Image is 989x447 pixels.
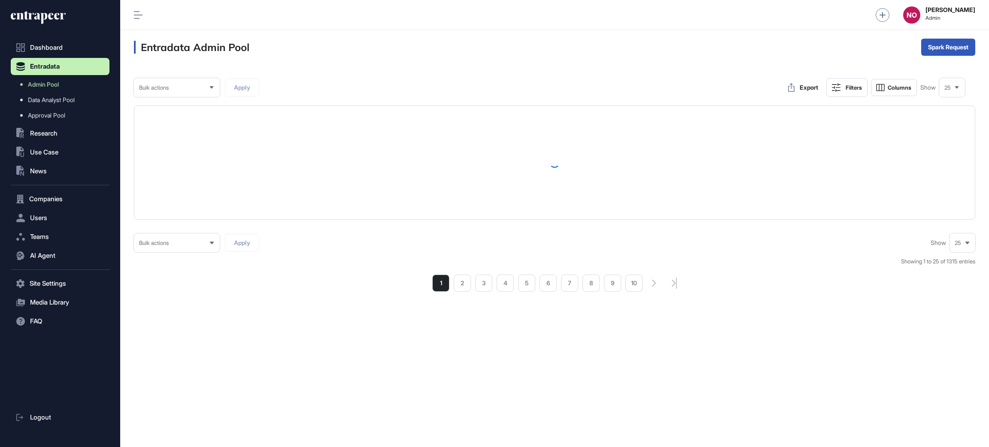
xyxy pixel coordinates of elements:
span: Entradata [30,63,60,70]
a: Admin Pool [15,77,109,92]
span: Site Settings [30,280,66,287]
button: Site Settings [11,275,109,292]
button: Use Case [11,144,109,161]
span: Dashboard [30,44,63,51]
span: 25 [955,240,961,246]
button: Entradata [11,58,109,75]
a: Logout [11,409,109,426]
span: Research [30,130,58,137]
span: Data Analyst Pool [28,97,75,103]
span: Logout [30,414,51,421]
a: Data Analyst Pool [15,92,109,108]
a: 4 [497,275,514,292]
a: 6 [540,275,557,292]
a: 3 [475,275,492,292]
a: search-pagination-next-button [652,280,656,287]
button: Companies [11,190,109,208]
button: NO [903,6,920,24]
a: 1 [432,275,449,292]
span: Approval Pool [28,112,65,119]
span: AI Agent [30,252,55,259]
div: Showing 1 to 25 of 1315 entries [901,257,975,266]
span: Media Library [30,299,69,306]
button: AI Agent [11,247,109,264]
button: Research [11,125,109,142]
span: Users [30,214,47,221]
a: 9 [604,275,621,292]
span: FAQ [30,318,42,325]
span: Show [931,239,946,246]
span: 25 [944,85,951,91]
strong: [PERSON_NAME] [925,6,975,13]
a: 8 [582,275,600,292]
span: News [30,168,47,175]
button: News [11,163,109,180]
a: 2 [454,275,471,292]
button: Columns [871,79,917,96]
a: 5 [518,275,535,292]
span: Admin Pool [28,81,59,88]
span: Companies [29,196,63,202]
span: Admin [925,15,975,21]
button: Teams [11,228,109,245]
span: Teams [30,233,49,240]
span: Use Case [30,149,58,156]
h3: Entradata Admin Pool [134,41,249,54]
button: Export [783,79,823,96]
button: Filters [826,78,868,97]
button: Spark Request [921,39,975,56]
div: Filters [846,84,862,91]
span: Bulk actions [139,240,169,246]
a: Approval Pool [15,108,109,123]
span: Bulk actions [139,85,169,91]
button: Media Library [11,294,109,311]
span: Show [920,84,936,91]
a: 10 [625,275,643,292]
button: Users [11,209,109,227]
a: 7 [561,275,578,292]
a: Dashboard [11,39,109,56]
button: FAQ [11,313,109,330]
span: Columns [888,85,911,91]
a: search-pagination-last-page-button [672,278,677,289]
